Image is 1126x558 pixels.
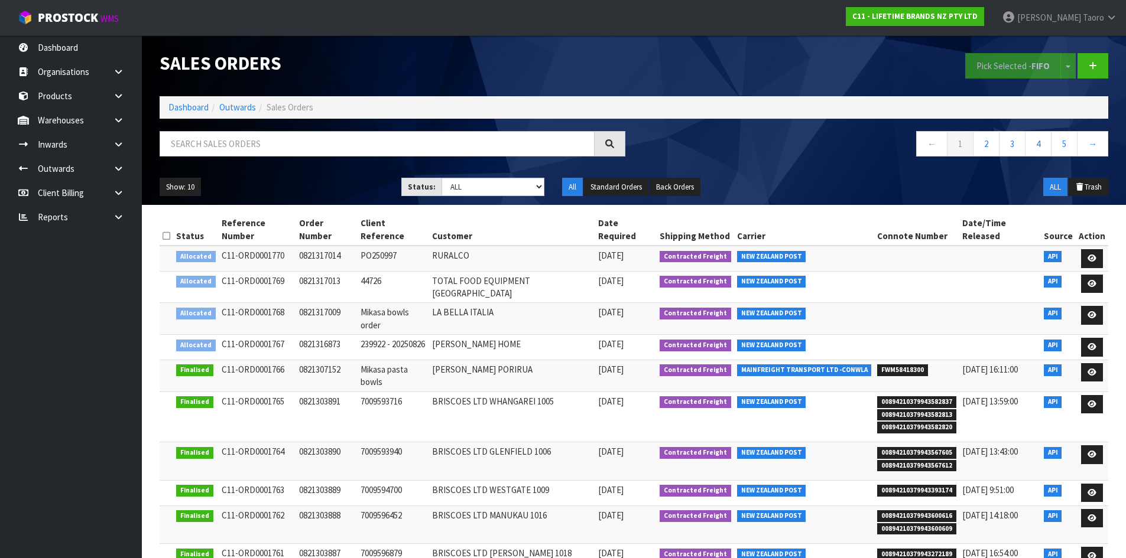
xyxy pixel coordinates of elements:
span: NEW ZEALAND POST [737,396,806,408]
button: Back Orders [650,178,700,197]
td: BRISCOES LTD MANUKAU 1016 [429,505,596,543]
span: API [1044,485,1062,497]
td: BRISCOES LTD WHANGAREI 1005 [429,391,596,442]
span: [DATE] [598,250,624,261]
td: 7009593716 [358,391,429,442]
span: API [1044,340,1062,351]
td: 0821316873 [296,335,357,360]
span: MAINFREIGHT TRANSPORT LTD -CONWLA [737,364,872,376]
td: 7009593940 [358,442,429,480]
span: 00894210379943567605 [877,447,956,459]
span: Finalised [176,447,213,459]
td: C11-ORD0001765 [219,391,297,442]
span: NEW ZEALAND POST [737,308,806,319]
span: [DATE] [598,364,624,375]
span: [DATE] [598,275,624,286]
td: BRISCOES LTD GLENFIELD 1006 [429,442,596,480]
span: Contracted Freight [660,396,731,408]
th: Connote Number [874,214,959,246]
th: Source [1041,214,1076,246]
td: C11-ORD0001766 [219,360,297,391]
span: NEW ZEALAND POST [737,485,806,497]
th: Action [1076,214,1108,246]
span: Allocated [176,308,216,319]
td: BRISCOES LTD WESTGATE 1009 [429,480,596,505]
span: 00894210379943582837 [877,396,956,408]
span: Contracted Freight [660,364,731,376]
span: API [1044,308,1062,319]
span: API [1044,447,1062,459]
strong: Status: [408,182,436,192]
a: Outwards [219,102,256,113]
span: NEW ZEALAND POST [737,251,806,263]
th: Shipping Method [657,214,734,246]
a: 4 [1025,131,1052,156]
span: NEW ZEALAND POST [737,510,806,522]
span: 00894210379943582820 [877,422,956,433]
span: API [1044,364,1062,376]
button: Show: 10 [160,178,201,197]
a: 2 [973,131,1000,156]
th: Client Reference [358,214,429,246]
span: Allocated [176,340,216,351]
a: 5 [1051,131,1078,156]
td: PO250997 [358,246,429,271]
th: Order Number [296,214,357,246]
span: NEW ZEALAND POST [737,276,806,288]
td: C11-ORD0001768 [219,303,297,335]
td: 0821303888 [296,505,357,543]
td: C11-ORD0001770 [219,246,297,271]
span: [DATE] 9:51:00 [962,484,1014,495]
span: [DATE] 14:18:00 [962,510,1018,521]
span: Contracted Freight [660,308,731,319]
td: 0821303891 [296,391,357,442]
span: Contracted Freight [660,251,731,263]
span: Finalised [176,364,213,376]
span: Finalised [176,396,213,408]
span: Contracted Freight [660,485,731,497]
th: Carrier [734,214,875,246]
span: [DATE] [598,446,624,457]
a: Dashboard [168,102,209,113]
span: Contracted Freight [660,340,731,351]
td: 0821307152 [296,360,357,391]
td: C11-ORD0001767 [219,335,297,360]
th: Status [173,214,219,246]
span: [PERSON_NAME] [1017,12,1081,23]
span: 00894210379943393174 [877,485,956,497]
th: Date Required [595,214,657,246]
td: Mikasa bowls order [358,303,429,335]
td: 44726 [358,271,429,303]
span: API [1044,251,1062,263]
span: 00894210379943600616 [877,510,956,522]
span: API [1044,276,1062,288]
span: Contracted Freight [660,510,731,522]
span: [DATE] [598,484,624,495]
td: LA BELLA ITALIA [429,303,596,335]
td: C11-ORD0001764 [219,442,297,480]
span: Finalised [176,485,213,497]
span: Finalised [176,510,213,522]
a: 3 [999,131,1026,156]
td: 0821317009 [296,303,357,335]
span: [DATE] 16:11:00 [962,364,1018,375]
span: Taoro [1083,12,1104,23]
span: API [1044,396,1062,408]
input: Search sales orders [160,131,595,156]
td: C11-ORD0001762 [219,505,297,543]
span: ProStock [38,10,98,25]
td: 0821303890 [296,442,357,480]
span: [DATE] [598,510,624,521]
span: Contracted Freight [660,447,731,459]
h1: Sales Orders [160,53,625,73]
strong: FIFO [1031,60,1050,71]
span: [DATE] 13:59:00 [962,396,1018,407]
span: Allocated [176,251,216,263]
a: → [1077,131,1108,156]
td: [PERSON_NAME] HOME [429,335,596,360]
span: API [1044,510,1062,522]
td: 0821317013 [296,271,357,303]
span: [DATE] [598,306,624,318]
span: 00894210379943567612 [877,460,956,472]
span: NEW ZEALAND POST [737,340,806,351]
